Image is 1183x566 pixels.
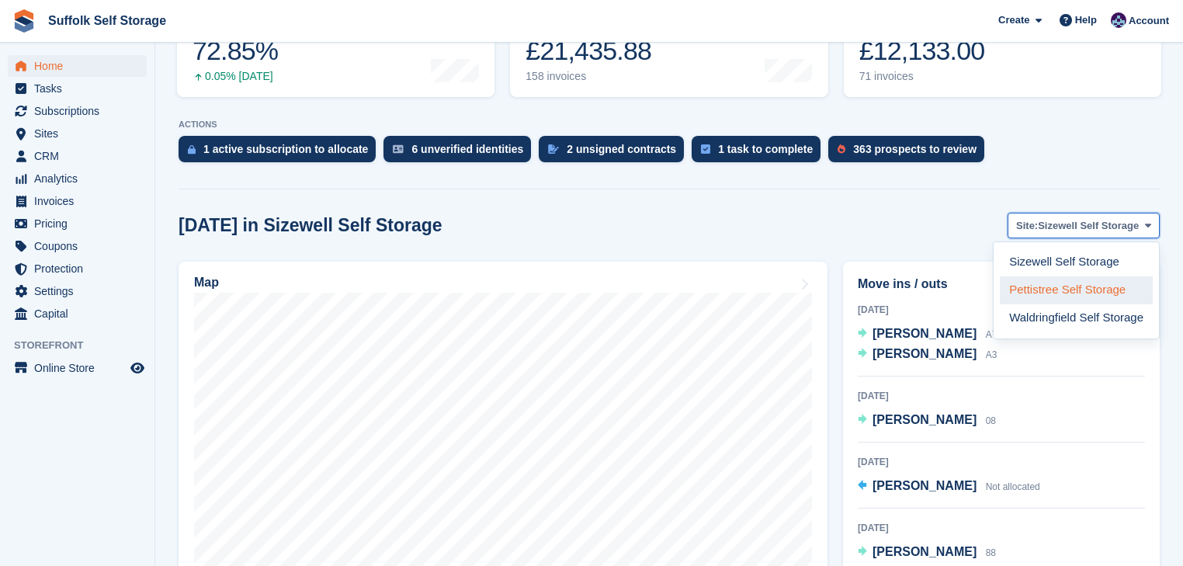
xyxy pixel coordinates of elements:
p: ACTIONS [179,120,1160,130]
span: Home [34,55,127,77]
div: 2 unsigned contracts [567,143,676,155]
a: menu [8,258,147,280]
a: Sizewell Self Storage [1000,248,1153,276]
span: [PERSON_NAME] [873,413,977,426]
img: stora-icon-8386f47178a22dfd0bd8f6a31ec36ba5ce8667c1dd55bd0f319d3a0aa187defe.svg [12,9,36,33]
a: menu [8,145,147,167]
h2: Move ins / outs [858,275,1145,293]
a: Waldringfield Self Storage [1000,304,1153,332]
div: 0.05% [DATE] [193,70,278,83]
span: Analytics [34,168,127,189]
a: 1 task to complete [692,136,828,170]
div: [DATE] [858,521,1145,535]
span: Subscriptions [34,100,127,122]
a: menu [8,78,147,99]
a: [PERSON_NAME] A3 [858,345,997,365]
a: menu [8,303,147,325]
span: Tasks [34,78,127,99]
div: 1 task to complete [718,143,813,155]
span: Sites [34,123,127,144]
a: menu [8,190,147,212]
a: menu [8,213,147,234]
a: [PERSON_NAME] 88 [858,543,996,563]
div: [DATE] [858,303,1145,317]
span: A3 [986,349,997,360]
div: [DATE] [858,389,1145,403]
span: A7 [986,329,997,340]
span: Help [1075,12,1097,28]
a: Preview store [128,359,147,377]
a: menu [8,123,147,144]
a: menu [8,55,147,77]
span: [PERSON_NAME] [873,347,977,360]
a: menu [8,168,147,189]
span: Account [1129,13,1169,29]
a: menu [8,235,147,257]
a: menu [8,280,147,302]
a: Pettistree Self Storage [1000,276,1153,304]
div: 363 prospects to review [853,143,977,155]
img: William Notcutt [1111,12,1126,28]
div: 6 unverified identities [411,143,523,155]
span: Settings [34,280,127,302]
h2: [DATE] in Sizewell Self Storage [179,215,442,236]
div: 72.85% [193,35,278,67]
img: active_subscription_to_allocate_icon-d502201f5373d7db506a760aba3b589e785aa758c864c3986d89f69b8ff3... [188,144,196,155]
span: [PERSON_NAME] [873,327,977,340]
img: prospect-51fa495bee0391a8d652442698ab0144808aea92771e9ea1ae160a38d050c398.svg [838,144,845,154]
span: 08 [986,415,996,426]
a: 363 prospects to review [828,136,992,170]
div: 1 active subscription to allocate [203,143,368,155]
span: Not allocated [986,481,1040,492]
span: 88 [986,547,996,558]
span: [PERSON_NAME] [873,479,977,492]
img: contract_signature_icon-13c848040528278c33f63329250d36e43548de30e8caae1d1a13099fd9432cc5.svg [548,144,559,154]
button: Site: Sizewell Self Storage [1008,213,1160,238]
span: [PERSON_NAME] [873,545,977,558]
div: £12,133.00 [859,35,985,67]
div: £21,435.88 [526,35,651,67]
a: menu [8,357,147,379]
div: 158 invoices [526,70,651,83]
span: Protection [34,258,127,280]
a: [PERSON_NAME] A7 [858,325,997,345]
a: [PERSON_NAME] 08 [858,411,996,431]
span: Online Store [34,357,127,379]
span: Invoices [34,190,127,212]
span: Pricing [34,213,127,234]
img: verify_identity-adf6edd0f0f0b5bbfe63781bf79b02c33cf7c696d77639b501bdc392416b5a36.svg [393,144,404,154]
span: Storefront [14,338,154,353]
img: task-75834270c22a3079a89374b754ae025e5fb1db73e45f91037f5363f120a921f8.svg [701,144,710,154]
div: [DATE] [858,455,1145,469]
span: CRM [34,145,127,167]
span: Coupons [34,235,127,257]
h2: Map [194,276,219,290]
div: 71 invoices [859,70,985,83]
a: 2 unsigned contracts [539,136,692,170]
span: Site: [1016,218,1038,234]
a: [PERSON_NAME] Not allocated [858,477,1040,497]
a: Suffolk Self Storage [42,8,172,33]
a: menu [8,100,147,122]
a: 6 unverified identities [383,136,539,170]
span: Sizewell Self Storage [1038,218,1139,234]
span: Create [998,12,1029,28]
a: 1 active subscription to allocate [179,136,383,170]
span: Capital [34,303,127,325]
